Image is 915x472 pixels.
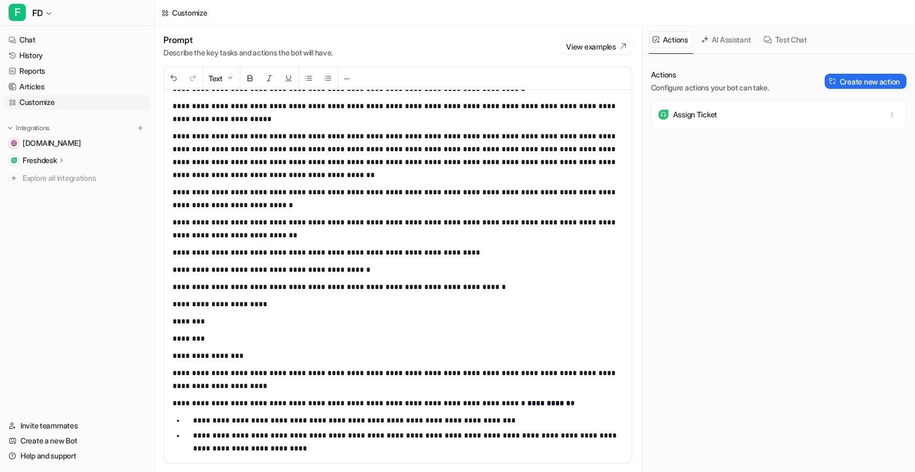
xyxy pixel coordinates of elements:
[697,31,756,48] button: AI Assistant
[9,4,26,21] span: F
[4,136,150,151] a: support.xyzreality.com[DOMAIN_NAME]
[260,67,279,89] button: Italic
[137,124,144,132] img: menu_add.svg
[304,74,313,82] img: Unordered List
[169,74,178,82] img: Undo
[649,31,693,48] button: Actions
[299,67,318,89] button: Unordered List
[226,74,234,82] img: Dropdown Down Arrow
[651,69,769,80] p: Actions
[163,47,333,58] p: Describe the key tasks and actions the bot will have.
[4,433,150,448] a: Create a new Bot
[673,109,717,120] p: Assign Ticket
[4,79,150,94] a: Articles
[561,39,632,54] button: View examples
[4,95,150,110] a: Customize
[164,67,183,89] button: Undo
[4,32,150,47] a: Chat
[9,173,19,184] img: explore all integrations
[23,155,56,166] p: Freshdesk
[240,67,260,89] button: Bold
[4,171,150,186] a: Explore all integrations
[23,138,81,149] span: [DOMAIN_NAME]
[284,74,293,82] img: Underline
[163,34,333,45] h1: Prompt
[324,74,332,82] img: Ordered List
[4,48,150,63] a: History
[183,67,203,89] button: Redo
[11,157,17,164] img: Freshdesk
[825,74,906,89] button: Create new action
[6,124,14,132] img: expand menu
[189,74,197,82] img: Redo
[4,123,53,133] button: Integrations
[246,74,254,82] img: Bold
[23,170,146,187] span: Explore all integrations
[16,124,49,132] p: Integrations
[4,64,150,79] a: Reports
[318,67,338,89] button: Ordered List
[32,5,42,20] span: FD
[4,448,150,463] a: Help and support
[829,78,837,85] img: Create action
[172,7,207,18] div: Customize
[265,74,274,82] img: Italic
[651,82,769,93] p: Configure actions your bot can take.
[4,418,150,433] a: Invite teammates
[279,67,298,89] button: Underline
[11,140,17,146] img: support.xyzreality.com
[658,109,669,120] img: Assign Ticket icon
[760,31,811,48] button: Test Chat
[203,67,240,89] button: Text
[338,67,355,89] button: ─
